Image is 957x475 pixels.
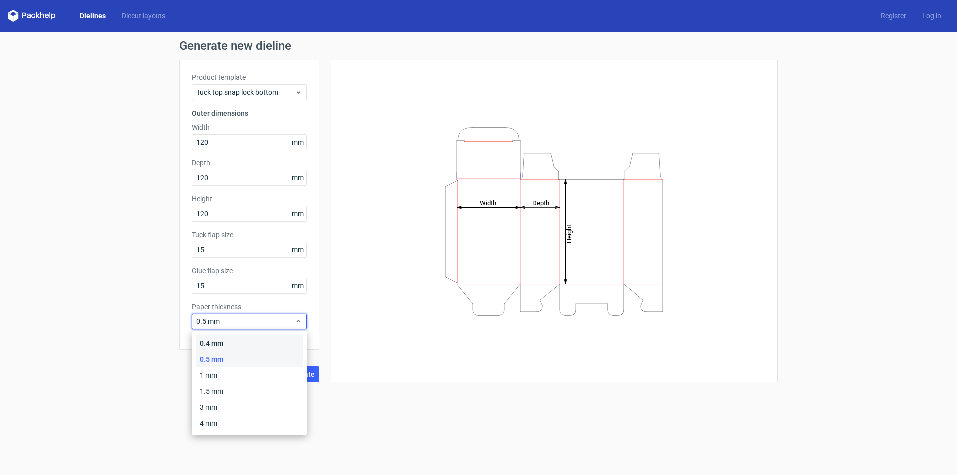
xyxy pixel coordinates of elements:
[192,108,307,118] h3: Outer dimensions
[196,317,295,326] span: 0.5 mm
[532,199,549,206] tspan: Depth
[72,11,114,21] a: Dielines
[289,206,306,221] span: mm
[565,224,573,243] tspan: Height
[196,415,303,431] div: 4 mm
[873,11,914,21] a: Register
[196,335,303,351] div: 0.4 mm
[289,278,306,293] span: mm
[289,242,306,257] span: mm
[114,11,173,21] a: Diecut layouts
[192,72,307,82] label: Product template
[192,158,307,168] label: Depth
[914,11,949,21] a: Log in
[179,40,778,52] h1: Generate new dieline
[196,351,303,367] div: 0.5 mm
[192,230,307,240] label: Tuck flap size
[192,194,307,204] label: Height
[196,399,303,415] div: 3 mm
[196,383,303,399] div: 1.5 mm
[289,135,306,150] span: mm
[196,367,303,383] div: 1 mm
[192,302,307,312] label: Paper thickness
[192,266,307,276] label: Glue flap size
[192,122,307,132] label: Width
[196,87,295,97] span: Tuck top snap lock bottom
[289,170,306,185] span: mm
[480,199,496,206] tspan: Width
